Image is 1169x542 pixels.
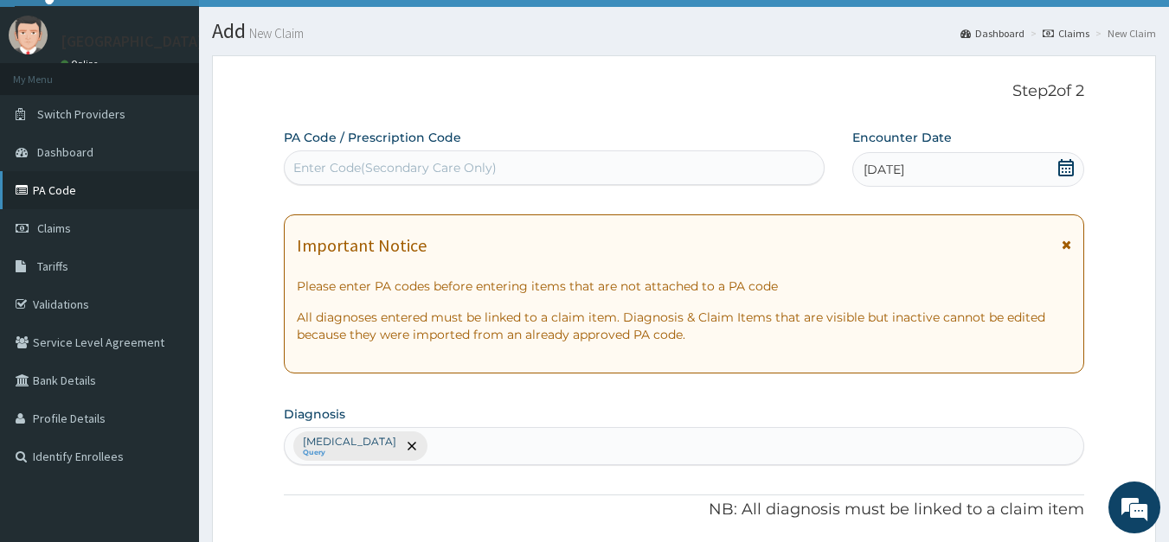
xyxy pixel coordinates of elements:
label: Encounter Date [852,129,952,146]
img: d_794563401_company_1708531726252_794563401 [32,86,70,130]
h1: Add [212,20,1156,42]
div: Enter Code(Secondary Care Only) [293,159,497,176]
span: remove selection option [404,438,420,454]
span: Dashboard [37,144,93,160]
small: Query [303,449,396,457]
p: NB: All diagnosis must be linked to a claim item [284,499,1085,521]
img: User Image [9,16,48,54]
label: Diagnosis [284,405,345,423]
span: We're online! [100,162,239,336]
a: Claims [1043,26,1089,41]
p: [MEDICAL_DATA] [303,435,396,449]
h1: Important Notice [297,236,427,255]
div: Chat with us now [90,97,291,119]
p: Step 2 of 2 [284,82,1085,101]
textarea: Type your message and hit 'Enter' [9,360,330,420]
a: Online [61,58,102,70]
small: New Claim [246,27,304,40]
div: Minimize live chat window [284,9,325,50]
a: Dashboard [960,26,1024,41]
p: [GEOGRAPHIC_DATA] [61,34,203,49]
label: PA Code / Prescription Code [284,129,461,146]
span: Tariffs [37,258,68,274]
span: Claims [37,220,71,236]
li: New Claim [1091,26,1156,41]
p: All diagnoses entered must be linked to a claim item. Diagnosis & Claim Items that are visible bu... [297,309,1072,343]
p: Please enter PA codes before entering items that are not attached to a PA code [297,277,1072,295]
span: Switch Providers [37,106,125,122]
span: [DATE] [864,161,904,178]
